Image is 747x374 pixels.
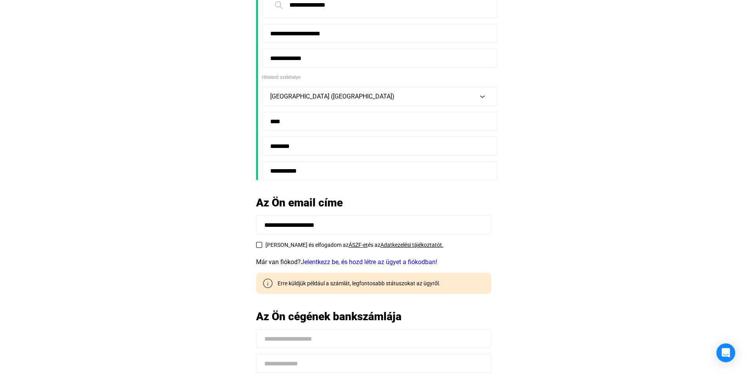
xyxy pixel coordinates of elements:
[263,279,273,288] img: info-grey-outline
[256,310,491,323] h2: Az Ön cégének bankszámlája
[262,87,497,106] button: [GEOGRAPHIC_DATA] ([GEOGRAPHIC_DATA])
[380,242,443,248] a: Adatkezelési tájékoztatót.
[256,257,491,267] div: Már van fiókod?
[270,93,394,100] span: [GEOGRAPHIC_DATA] ([GEOGRAPHIC_DATA])
[256,196,491,210] h2: Az Ön email címe
[349,242,368,248] a: ÁSZF-et
[716,343,735,362] div: Open Intercom Messenger
[262,73,491,81] div: Hitelező székhelye
[301,258,437,266] a: Jelentkezz be, és hozd létre az ügyet a fiókodban!
[272,279,440,287] div: Erre küldjük például a számlát, legfontosabb státuszokat az ügyről.
[368,242,380,248] span: és az
[265,242,349,248] span: [PERSON_NAME] és elfogadom az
